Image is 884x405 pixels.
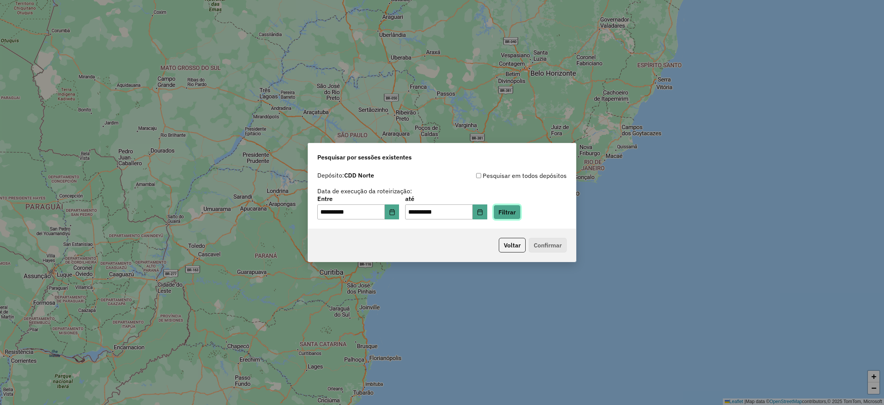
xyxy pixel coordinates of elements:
button: Filtrar [493,205,521,219]
label: Data de execução da roteirização: [317,186,412,196]
label: Entre [317,194,399,203]
label: até [405,194,487,203]
strong: CDD Norte [344,171,374,179]
button: Choose Date [385,204,399,220]
span: Pesquisar por sessões existentes [317,153,412,162]
label: Depósito: [317,171,374,180]
button: Choose Date [473,204,487,220]
div: Pesquisar em todos depósitos [442,171,567,180]
button: Voltar [499,238,526,252]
